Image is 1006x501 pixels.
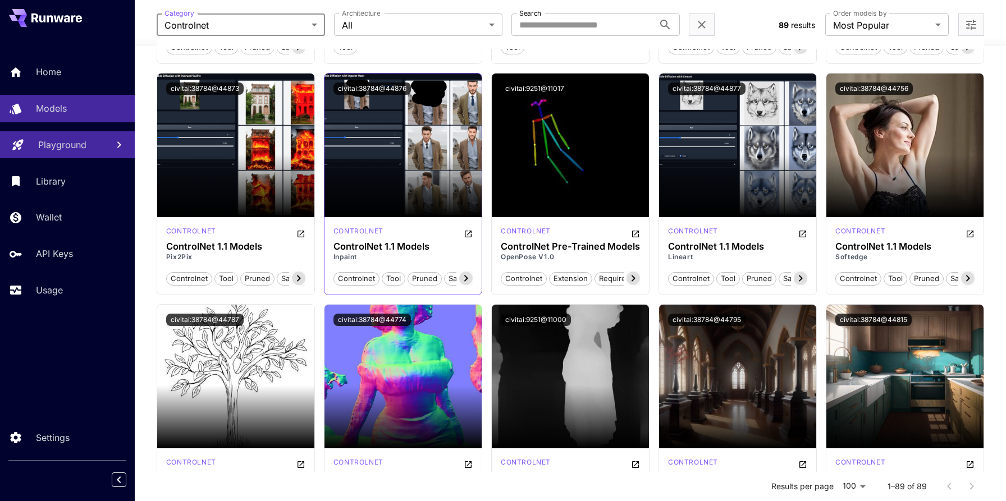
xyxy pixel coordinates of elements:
[240,271,275,286] button: pruned
[835,82,913,95] button: civitai:38784@44756
[501,457,551,467] p: controlnet
[798,457,807,471] button: Open in CivitAI
[835,457,885,467] p: controlnet
[36,210,62,224] p: Wallet
[342,8,380,18] label: Architecture
[166,457,216,467] p: controlnet
[501,252,640,262] p: OpenPose V1.0
[791,20,815,30] span: results
[835,457,885,471] div: SD 1.5
[669,273,714,284] span: controlnet
[501,271,547,286] button: controlnet
[668,457,718,471] div: SD 1.5
[835,241,975,252] h3: ControlNet 1.1 Models
[296,226,305,240] button: Open in CivitAI
[835,226,885,240] div: SD 1.5
[464,226,473,240] button: Open in CivitAI
[382,273,405,284] span: tool
[36,65,61,79] p: Home
[166,241,305,252] h3: ControlNet 1.1 Models
[333,82,411,95] button: civitai:38784@44876
[501,457,551,471] div: SD 1.5
[910,273,943,284] span: pruned
[164,8,194,18] label: Category
[501,273,546,284] span: controlnet
[888,481,927,492] p: 1–89 of 89
[36,431,70,444] p: Settings
[501,314,571,326] button: civitai:9251@11000
[964,18,978,32] button: Open more filters
[668,314,746,326] button: civitai:38784@44795
[408,273,441,284] span: pruned
[595,271,653,286] button: required files
[120,470,135,490] div: Collapse sidebar
[668,226,718,240] div: SD 1.5
[743,273,776,284] span: pruned
[501,241,640,252] h3: ControlNet Pre-Trained Models
[668,241,807,252] h3: ControlNet 1.1 Models
[835,271,881,286] button: controlnet
[695,18,708,32] button: Clear filters (1)
[838,478,870,494] div: 100
[966,457,975,471] button: Open in CivitAI
[835,314,912,326] button: civitai:38784@44815
[631,457,640,471] button: Open in CivitAI
[166,226,216,240] div: SD 1.5
[501,82,569,95] button: civitai:9251@11017
[742,271,776,286] button: pruned
[408,271,442,286] button: pruned
[334,273,379,284] span: controlnet
[595,273,653,284] span: required files
[166,82,244,95] button: civitai:38784@44873
[38,138,86,151] p: Playground
[550,273,592,284] span: extension
[836,273,881,284] span: controlnet
[464,457,473,471] button: Open in CivitAI
[382,271,405,286] button: tool
[549,271,592,286] button: extension
[668,252,807,262] p: Lineart
[333,457,383,467] p: controlnet
[833,8,886,18] label: Order models by
[333,241,473,252] h3: ControlNet 1.1 Models
[333,271,379,286] button: controlnet
[716,271,740,286] button: tool
[717,273,739,284] span: tool
[167,273,212,284] span: controlnet
[277,273,327,284] span: safetensors
[966,226,975,240] button: Open in CivitAI
[164,19,307,32] span: Controlnet
[214,271,238,286] button: tool
[166,271,212,286] button: controlnet
[166,252,305,262] p: Pix2Pix
[241,273,274,284] span: pruned
[779,273,829,284] span: safetensors
[779,271,830,286] button: safetensors
[771,481,834,492] p: Results per page
[631,226,640,240] button: Open in CivitAI
[333,314,411,326] button: civitai:38784@44774
[668,226,718,236] p: controlnet
[112,472,126,487] button: Collapse sidebar
[835,226,885,236] p: controlnet
[884,271,907,286] button: tool
[668,271,714,286] button: controlnet
[296,457,305,471] button: Open in CivitAI
[36,174,66,188] p: Library
[835,252,975,262] p: Softedge
[215,273,237,284] span: tool
[501,226,551,240] div: SD 1.5
[333,252,473,262] p: Inpaint
[277,271,328,286] button: safetensors
[668,82,746,95] button: civitai:38784@44877
[166,457,216,471] div: SD 1.5
[36,247,73,260] p: API Keys
[798,226,807,240] button: Open in CivitAI
[946,271,997,286] button: safetensors
[36,102,67,115] p: Models
[445,273,495,284] span: safetensors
